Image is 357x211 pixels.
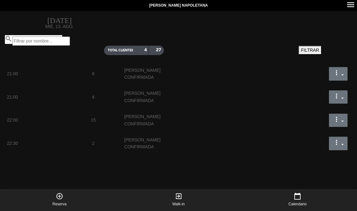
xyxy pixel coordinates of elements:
div: 22:00 [7,117,65,124]
div: 22:30 [7,140,65,147]
input: Filtrar por nombre... [12,37,70,46]
span: [PERSON_NAME] [124,136,160,144]
span: [PERSON_NAME] [124,67,160,74]
span: mié. 13. ago. [5,23,114,35]
button: more_vert [329,67,348,81]
i: more_vert [333,92,340,100]
div: 6 [92,70,95,77]
i: [DATE] [47,15,72,23]
i: more_vert [333,69,340,77]
button: more_vert [329,137,348,150]
button: more_vert [329,90,348,104]
div: 2 [92,140,95,147]
span: [PERSON_NAME] Napoletana [149,3,208,9]
div: 4 [92,94,95,101]
button: exit_to_appWalk-in [119,189,238,211]
button: more_vert [329,114,348,127]
strong: 27 [156,48,162,52]
div: CONFIRMADA [124,120,292,128]
i: add_circle_outline [56,192,63,200]
div: 21:00 [7,70,65,77]
i: more_vert [333,139,340,146]
span: TOTAL CLIENTES [108,49,133,52]
button: calendar_todayCalendario [238,189,357,211]
span: [PERSON_NAME] [124,113,160,120]
button: Filtrar [298,46,321,55]
span: [PERSON_NAME] [124,90,160,97]
i: exit_to_app [175,192,182,200]
i: more_vert [333,116,340,123]
span: Walk-in [172,201,185,208]
div: CONFIRMADA [124,143,292,151]
i: search [5,35,12,43]
div: CONFIRMADA [124,97,292,104]
div: CONFIRMADA [124,74,292,81]
i: calendar_today [294,192,301,200]
strong: 4 [144,48,147,52]
div: 21:00 [7,94,65,101]
span: Reserva [52,201,66,208]
div: 15 [91,117,96,124]
span: Calendario [288,201,307,208]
